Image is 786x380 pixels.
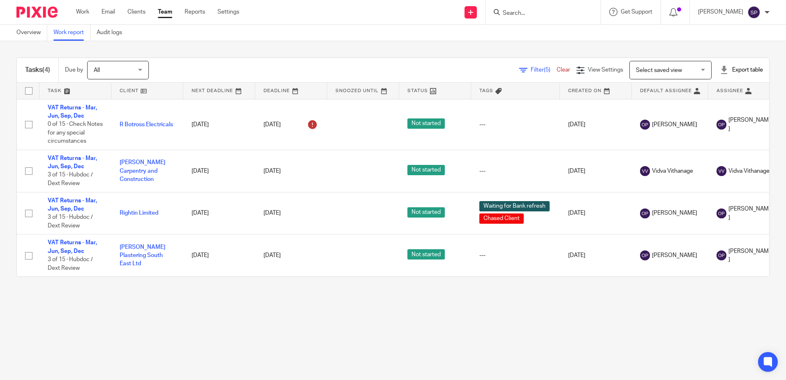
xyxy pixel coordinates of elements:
[407,207,445,218] span: Not started
[717,120,726,130] img: svg%3E
[640,166,650,176] img: svg%3E
[531,67,557,73] span: Filter
[16,7,58,18] img: Pixie
[652,209,697,217] span: [PERSON_NAME]
[48,240,97,254] a: VAT Returns - Mar, Jun, Sep, Dec
[479,201,550,211] span: Waiting for Bank refresh
[48,172,93,187] span: 3 of 15 · Hubdoc / Dext Review
[120,160,165,182] a: [PERSON_NAME] Carpentry and Construction
[560,99,632,150] td: [DATE]
[640,120,650,130] img: svg%3E
[94,67,100,73] span: All
[407,249,445,260] span: Not started
[728,247,772,264] span: [PERSON_NAME]
[120,244,165,267] a: [PERSON_NAME] Plastering South East Ltd
[264,251,319,260] div: [DATE]
[48,155,97,169] a: VAT Returns - Mar, Jun, Sep, Dec
[217,8,239,16] a: Settings
[158,8,172,16] a: Team
[183,99,255,150] td: [DATE]
[636,67,682,73] span: Select saved view
[183,234,255,276] td: [DATE]
[588,67,623,73] span: View Settings
[48,105,97,119] a: VAT Returns - Mar, Jun, Sep, Dec
[185,8,205,16] a: Reports
[557,67,570,73] a: Clear
[120,122,173,127] a: R Botross Electricals
[652,120,697,129] span: [PERSON_NAME]
[720,66,763,74] div: Export table
[728,205,772,222] span: [PERSON_NAME]
[652,167,693,175] span: Vidva Vithanage
[621,9,652,15] span: Get Support
[48,121,103,144] span: 0 of 15 · Check Notes for any special circumstances
[127,8,146,16] a: Clients
[97,25,128,41] a: Audit logs
[16,25,47,41] a: Overview
[747,6,761,19] img: svg%3E
[25,66,50,74] h1: Tasks
[717,250,726,260] img: svg%3E
[264,209,319,217] div: [DATE]
[48,198,97,212] a: VAT Returns - Mar, Jun, Sep, Dec
[264,167,319,175] div: [DATE]
[53,25,90,41] a: Work report
[698,8,743,16] p: [PERSON_NAME]
[42,67,50,73] span: (4)
[717,166,726,176] img: svg%3E
[264,118,319,131] div: [DATE]
[102,8,115,16] a: Email
[728,167,770,175] span: Vidva Vithanage
[640,250,650,260] img: svg%3E
[479,213,524,224] span: Chased Client
[479,120,552,129] div: ---
[560,150,632,192] td: [DATE]
[407,118,445,129] span: Not started
[65,66,83,74] p: Due by
[640,209,650,218] img: svg%3E
[479,251,552,260] div: ---
[48,215,93,229] span: 3 of 15 · Hubdoc / Dext Review
[183,192,255,234] td: [DATE]
[76,8,89,16] a: Work
[48,257,93,271] span: 3 of 15 · Hubdoc / Dext Review
[479,88,493,93] span: Tags
[502,10,576,17] input: Search
[544,67,550,73] span: (5)
[407,165,445,175] span: Not started
[183,150,255,192] td: [DATE]
[652,251,697,260] span: [PERSON_NAME]
[560,234,632,276] td: [DATE]
[717,209,726,218] img: svg%3E
[560,192,632,234] td: [DATE]
[120,210,158,216] a: Rightin Limited
[479,167,552,175] div: ---
[728,116,772,133] span: [PERSON_NAME]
